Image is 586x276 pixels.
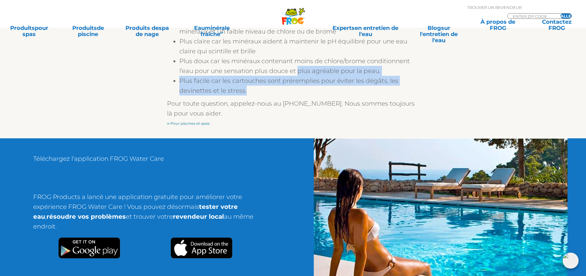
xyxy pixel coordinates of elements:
[33,213,253,230] font: au même endroit.
[179,38,407,55] font: Plus claire car les minéraux aident à maintenir le pH équilibré pour une eau claire qui scintille...
[467,5,522,10] font: Trouver un revendeur
[126,25,159,31] font: Produits de
[124,19,170,31] a: Produits despa de nage
[126,213,173,220] font: et trouver votre
[6,19,52,31] a: Produitspour spas
[33,193,242,210] font: FROG Products a lancé une application gratuite pour améliorer votre expérience FROG Water Care ! ...
[65,19,111,31] a: Produitsde piscine
[173,213,224,220] font: revendeur local
[78,25,104,38] font: de piscine
[183,19,241,31] a: Eauminérale fraîche∞
[167,121,211,126] font: ∞ Pour piscines et spas.
[33,203,238,220] font: tester votre eau
[563,253,579,269] img: openIcon
[428,25,441,31] font: Blog
[328,19,403,31] a: Expertsen entretien de l'eau
[542,18,572,25] font: Contactez
[45,213,46,220] font: ,
[46,213,126,220] font: résoudre vos problèmes
[33,155,164,162] font: Téléchargez l'application FROG Water Care
[136,25,169,38] font: spa de nage
[534,19,580,31] a: ContactezFROG
[22,25,48,38] font: pour spas
[333,25,355,31] font: Experts
[170,237,233,258] img: App Store d'Apple
[10,25,35,31] font: Produits
[201,25,230,38] font: minérale fraîche
[480,18,515,25] font: À propos de
[416,19,462,31] a: Blogsur l'entretien de l'eau
[58,237,120,258] img: Google Play
[72,25,97,31] font: Produits
[220,30,223,35] font: ∞
[490,25,506,31] font: FROG
[179,77,398,94] font: Plus facile car les cartouches sont préremplies pour éviter les dégâts, les devinettes et le stress.
[548,25,565,31] font: FROG
[475,19,521,31] a: À propos deFROG
[420,25,458,44] font: sur l'entretien de l'eau
[179,57,410,75] font: Plus doux car les minéraux contenant moins de chlore/brome conditionnent l’eau pour une sensation...
[167,100,415,117] font: Pour toute question, appelez-nous au [PHONE_NUMBER]. Nous sommes toujours là pour vous aider.
[194,25,205,31] font: Eau
[355,25,398,38] font: en entretien de l'eau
